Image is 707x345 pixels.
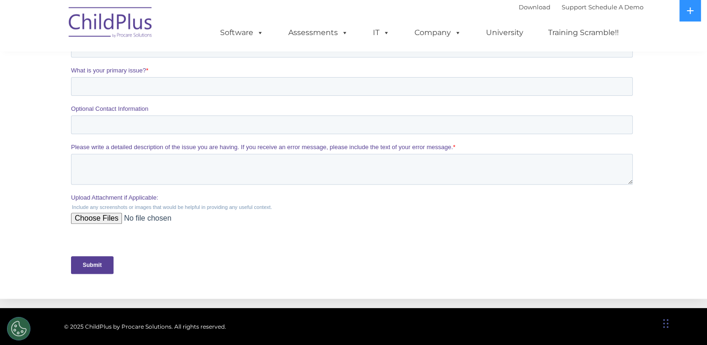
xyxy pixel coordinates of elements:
span: © 2025 ChildPlus by Procare Solutions. All rights reserved. [64,323,226,330]
font: | [519,3,643,11]
div: Drag [663,309,669,338]
a: IT [364,23,399,42]
img: ChildPlus by Procare Solutions [64,0,157,47]
button: Cookies Settings [7,317,30,340]
a: Schedule A Demo [588,3,643,11]
a: University [477,23,533,42]
a: Assessments [279,23,357,42]
a: Download [519,3,550,11]
a: Training Scramble!! [539,23,628,42]
iframe: Chat Widget [555,244,707,345]
span: Last name [283,54,311,61]
span: Phone number [283,93,322,100]
a: Company [405,23,471,42]
a: Software [211,23,273,42]
a: Support [562,3,586,11]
